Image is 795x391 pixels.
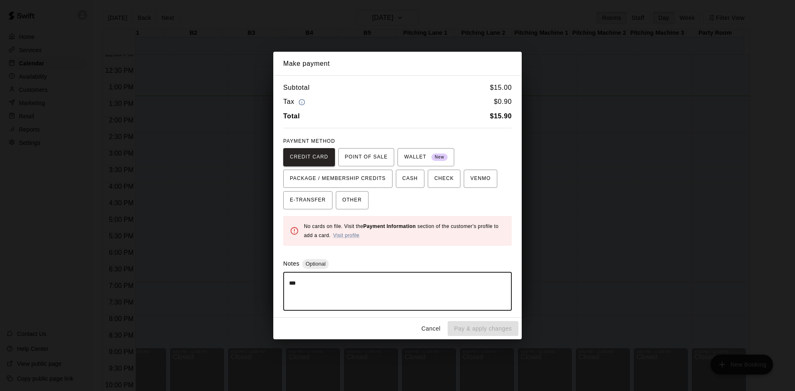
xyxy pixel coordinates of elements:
[397,148,454,166] button: WALLET New
[342,194,362,207] span: OTHER
[283,113,300,120] b: Total
[338,148,394,166] button: POINT OF SALE
[418,321,444,336] button: Cancel
[273,52,522,76] h2: Make payment
[490,82,512,93] h6: $ 15.00
[283,138,335,144] span: PAYMENT METHOD
[290,151,328,164] span: CREDIT CARD
[290,194,326,207] span: E-TRANSFER
[434,172,454,185] span: CHECK
[304,223,499,238] span: No cards on file. Visit the section of the customer's profile to add a card.
[333,233,359,238] a: Visit profile
[283,260,299,267] label: Notes
[345,151,388,164] span: POINT OF SALE
[402,172,418,185] span: CASH
[404,151,448,164] span: WALLET
[494,96,512,108] h6: $ 0.90
[470,172,491,185] span: VENMO
[490,113,512,120] b: $ 15.90
[283,148,335,166] button: CREDIT CARD
[283,82,310,93] h6: Subtotal
[283,96,307,108] h6: Tax
[428,170,460,188] button: CHECK
[464,170,497,188] button: VENMO
[302,261,329,267] span: Optional
[336,191,369,209] button: OTHER
[363,223,416,229] b: Payment Information
[283,170,393,188] button: PACKAGE / MEMBERSHIP CREDITS
[431,152,448,163] span: New
[283,191,332,209] button: E-TRANSFER
[290,172,386,185] span: PACKAGE / MEMBERSHIP CREDITS
[396,170,424,188] button: CASH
